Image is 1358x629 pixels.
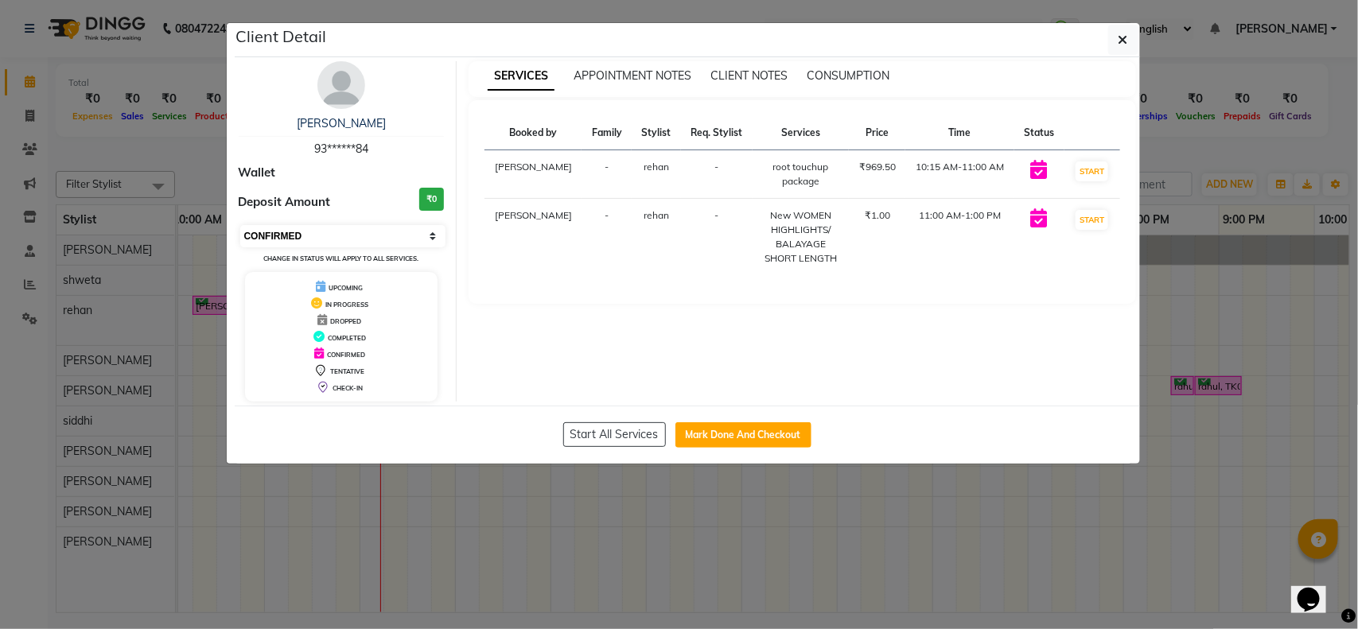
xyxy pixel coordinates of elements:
[325,301,368,309] span: IN PROGRESS
[328,334,366,342] span: COMPLETED
[574,68,691,83] span: APPOINTMENT NOTES
[419,188,444,211] h3: ₹0
[330,367,364,375] span: TENTATIVE
[484,199,582,276] td: [PERSON_NAME]
[849,116,905,150] th: Price
[753,116,849,150] th: Services
[239,164,276,182] span: Wallet
[681,150,753,199] td: -
[905,150,1014,199] td: 10:15 AM-11:00 AM
[858,208,896,223] div: ₹1.00
[1291,565,1342,613] iframe: chat widget
[905,116,1014,150] th: Time
[644,209,669,221] span: rehan
[484,116,582,150] th: Booked by
[582,199,632,276] td: -
[858,160,896,174] div: ₹969.50
[1076,161,1108,181] button: START
[239,193,331,212] span: Deposit Amount
[807,68,889,83] span: CONSUMPTION
[317,61,365,109] img: avatar
[329,284,363,292] span: UPCOMING
[582,150,632,199] td: -
[710,68,788,83] span: CLIENT NOTES
[905,199,1014,276] td: 11:00 AM-1:00 PM
[330,317,361,325] span: DROPPED
[681,116,753,150] th: Req. Stylist
[236,25,327,49] h5: Client Detail
[484,150,582,199] td: [PERSON_NAME]
[1014,116,1064,150] th: Status
[675,422,811,448] button: Mark Done And Checkout
[488,62,554,91] span: SERVICES
[582,116,632,150] th: Family
[263,254,418,262] small: Change in status will apply to all services.
[1076,210,1108,230] button: START
[644,161,669,173] span: rehan
[762,160,839,188] div: root touchup package
[632,116,681,150] th: Stylist
[681,199,753,276] td: -
[297,116,386,130] a: [PERSON_NAME]
[327,351,365,359] span: CONFIRMED
[563,422,666,447] button: Start All Services
[762,208,839,266] div: New WOMEN HIGHLIGHTS/ BALAYAGE SHORT LENGTH
[333,384,363,392] span: CHECK-IN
